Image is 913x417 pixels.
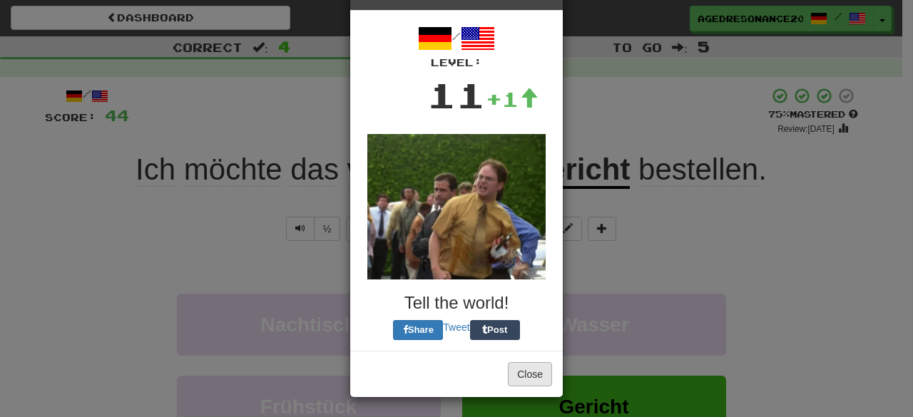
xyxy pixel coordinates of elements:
[393,320,443,340] button: Share
[486,85,539,113] div: +1
[367,134,546,279] img: dwight-38fd9167b88c7212ef5e57fe3c23d517be8a6295dbcd4b80f87bd2b6bd7e5025.gif
[361,56,552,70] div: Level:
[361,21,552,70] div: /
[470,320,520,340] button: Post
[508,362,552,386] button: Close
[443,321,469,333] a: Tweet
[427,70,486,120] div: 11
[361,294,552,312] h3: Tell the world!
